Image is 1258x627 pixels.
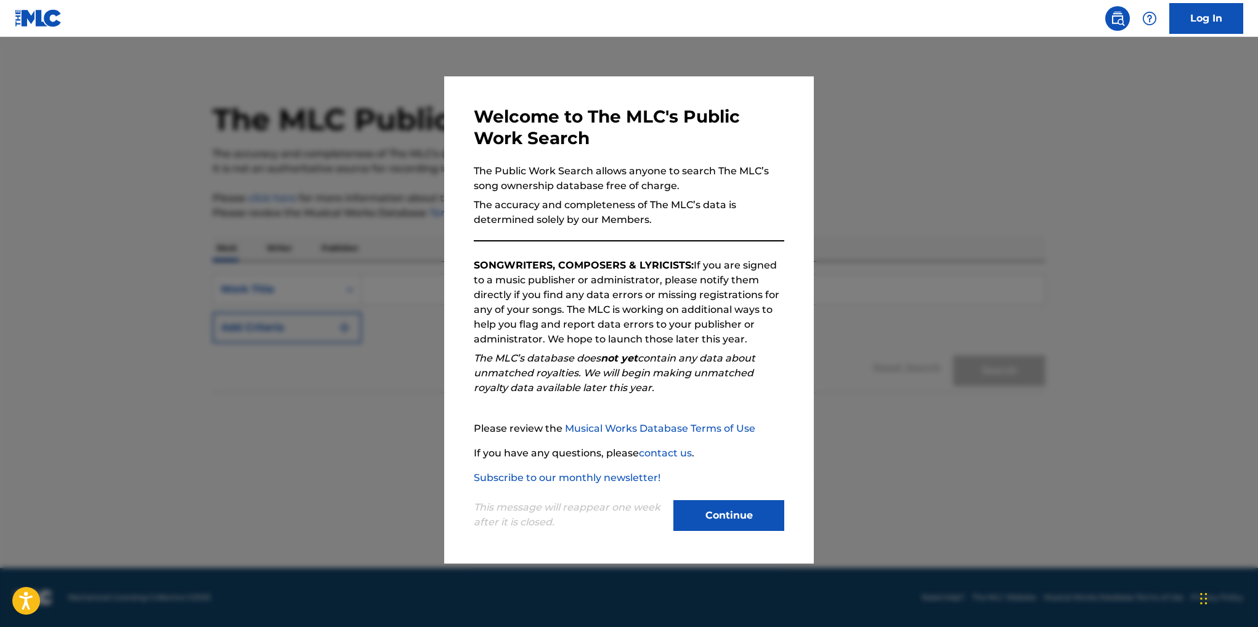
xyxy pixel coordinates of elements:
[474,164,784,193] p: The Public Work Search allows anyone to search The MLC’s song ownership database free of charge.
[474,500,666,530] p: This message will reappear one week after it is closed.
[1169,3,1243,34] a: Log In
[474,352,755,394] em: The MLC’s database does contain any data about unmatched royalties. We will begin making unmatche...
[474,446,784,461] p: If you have any questions, please .
[1110,11,1125,26] img: search
[474,258,784,347] p: If you are signed to a music publisher or administrator, please notify them directly if you find ...
[474,106,784,149] h3: Welcome to The MLC's Public Work Search
[565,423,755,434] a: Musical Works Database Terms of Use
[474,472,660,483] a: Subscribe to our monthly newsletter!
[1200,580,1207,617] div: Drag
[673,500,784,531] button: Continue
[601,352,638,364] strong: not yet
[639,447,692,459] a: contact us
[1137,6,1162,31] div: Help
[474,259,694,271] strong: SONGWRITERS, COMPOSERS & LYRICISTS:
[1196,568,1258,627] iframe: Chat Widget
[474,421,784,436] p: Please review the
[474,198,784,227] p: The accuracy and completeness of The MLC’s data is determined solely by our Members.
[1105,6,1130,31] a: Public Search
[1142,11,1157,26] img: help
[15,9,62,27] img: MLC Logo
